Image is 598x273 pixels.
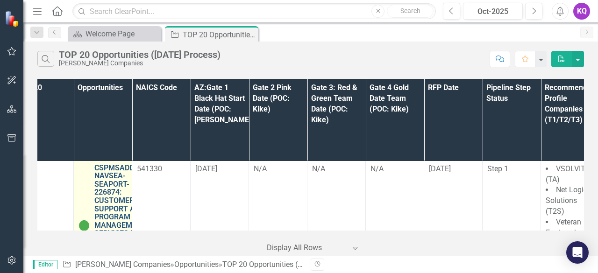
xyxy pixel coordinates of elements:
[546,164,585,184] span: VSOLVIT (TA)
[5,11,21,27] img: ClearPoint Strategy
[222,260,350,269] div: TOP 20 Opportunities ([DATE] Process)
[487,164,508,173] span: Step 1
[573,3,590,20] button: KQ
[387,5,434,18] button: Search
[195,164,217,173] span: [DATE]
[75,260,171,269] a: [PERSON_NAME] Companies
[400,7,420,14] span: Search
[254,164,302,175] div: N/A
[566,241,589,264] div: Open Intercom Messenger
[546,217,584,248] span: Veteran Engineering (T2)
[78,220,90,231] img: Active
[370,164,419,175] div: N/A
[312,164,361,175] div: N/A
[85,28,159,40] div: Welcome Page
[62,259,304,270] div: » »
[429,164,451,173] span: [DATE]
[466,6,520,17] div: Oct-2025
[59,60,221,67] div: [PERSON_NAME] Companies
[70,28,159,40] a: Welcome Page
[137,164,162,173] span: 541330
[546,185,587,216] span: Net Logic Solutions (T2S)
[72,3,436,20] input: Search ClearPoint...
[33,260,57,269] span: Editor
[183,29,256,41] div: TOP 20 Opportunities ([DATE] Process)
[463,3,523,20] button: Oct-2025
[59,49,221,60] div: TOP 20 Opportunities ([DATE] Process)
[174,260,219,269] a: Opportunities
